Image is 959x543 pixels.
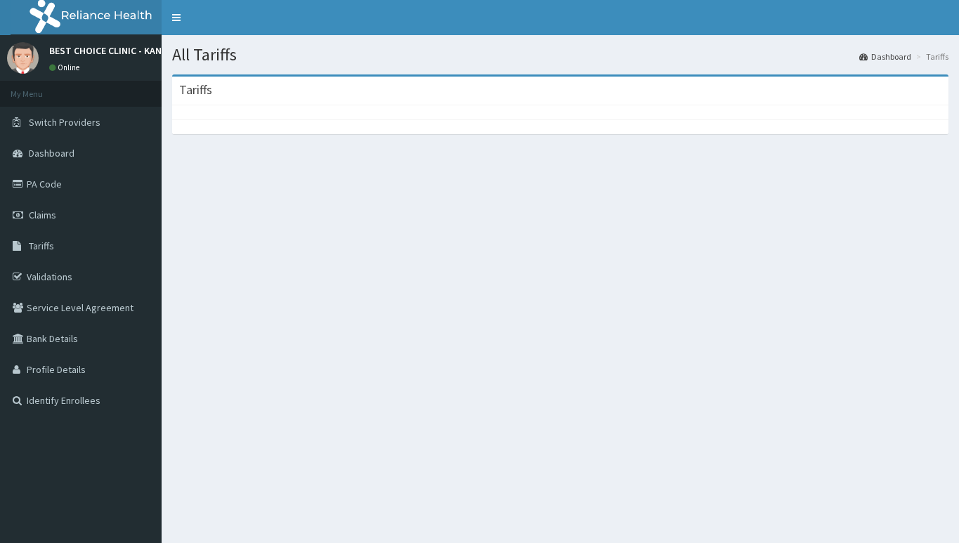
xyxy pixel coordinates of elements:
h3: Tariffs [179,84,212,96]
h1: All Tariffs [172,46,948,64]
li: Tariffs [913,51,948,63]
span: Switch Providers [29,116,100,129]
img: User Image [7,42,39,74]
span: Tariffs [29,240,54,252]
span: Dashboard [29,147,74,159]
a: Online [49,63,83,72]
span: Claims [29,209,56,221]
a: Dashboard [859,51,911,63]
p: BEST CHOICE CLINIC - KANO [49,46,169,55]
